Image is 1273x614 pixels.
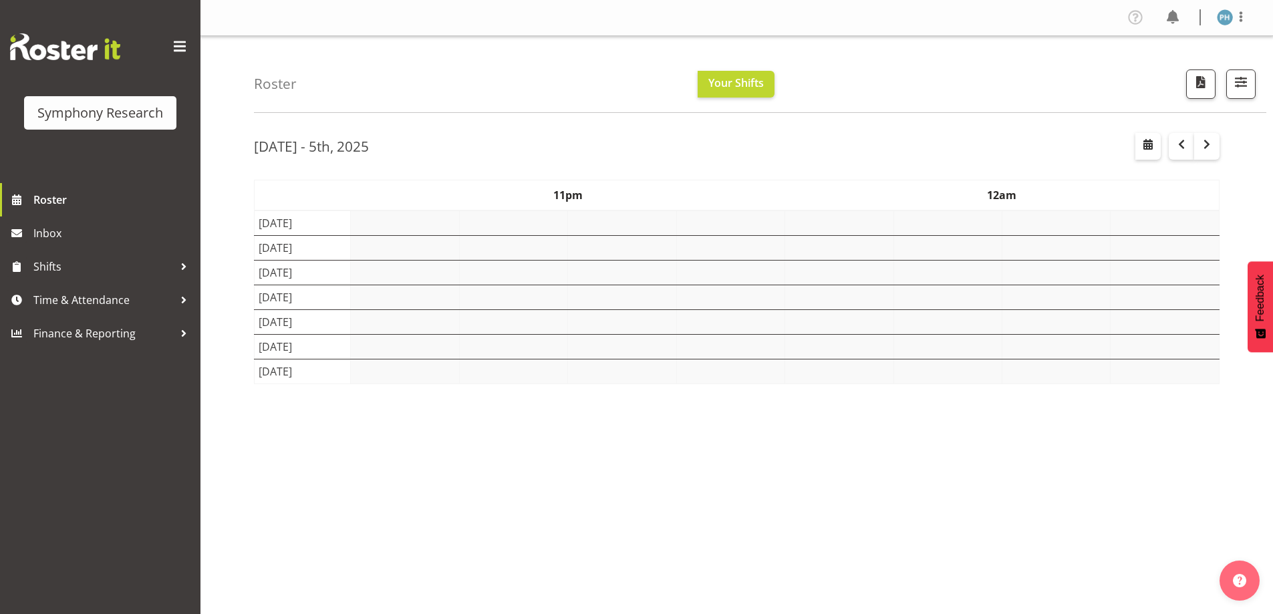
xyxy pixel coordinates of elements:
[255,260,351,285] td: [DATE]
[1226,69,1256,99] button: Filter Shifts
[255,334,351,359] td: [DATE]
[1254,275,1266,321] span: Feedback
[785,180,1220,210] th: 12am
[37,103,163,123] div: Symphony Research
[1186,69,1216,99] button: Download a PDF of the roster according to the set date range.
[33,290,174,310] span: Time & Attendance
[255,309,351,334] td: [DATE]
[255,210,351,236] td: [DATE]
[255,285,351,309] td: [DATE]
[1248,261,1273,352] button: Feedback - Show survey
[33,190,194,210] span: Roster
[255,235,351,260] td: [DATE]
[1135,133,1161,160] button: Select a specific date within the roster.
[351,180,785,210] th: 11pm
[254,76,297,92] h4: Roster
[33,323,174,343] span: Finance & Reporting
[10,33,120,60] img: Rosterit website logo
[1233,574,1246,587] img: help-xxl-2.png
[698,71,774,98] button: Your Shifts
[33,257,174,277] span: Shifts
[708,75,764,90] span: Your Shifts
[33,223,194,243] span: Inbox
[255,359,351,383] td: [DATE]
[254,138,369,155] h2: [DATE] - 5th, 2025
[1217,9,1233,25] img: paul-hitchfield1916.jpg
